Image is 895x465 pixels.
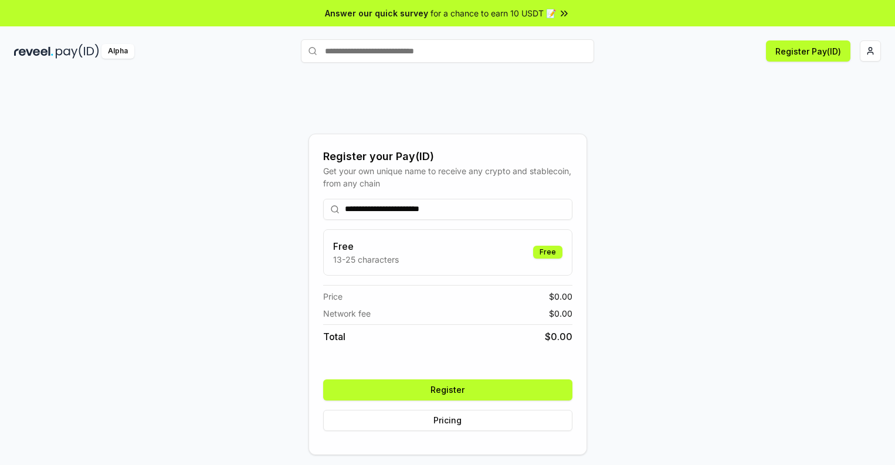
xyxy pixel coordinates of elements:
[549,290,572,303] span: $ 0.00
[323,148,572,165] div: Register your Pay(ID)
[323,379,572,400] button: Register
[430,7,556,19] span: for a chance to earn 10 USDT 📝
[323,410,572,431] button: Pricing
[533,246,562,259] div: Free
[323,290,343,303] span: Price
[323,330,345,344] span: Total
[333,253,399,266] p: 13-25 characters
[325,7,428,19] span: Answer our quick survey
[323,165,572,189] div: Get your own unique name to receive any crypto and stablecoin, from any chain
[333,239,399,253] h3: Free
[323,307,371,320] span: Network fee
[549,307,572,320] span: $ 0.00
[101,44,134,59] div: Alpha
[545,330,572,344] span: $ 0.00
[766,40,850,62] button: Register Pay(ID)
[56,44,99,59] img: pay_id
[14,44,53,59] img: reveel_dark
